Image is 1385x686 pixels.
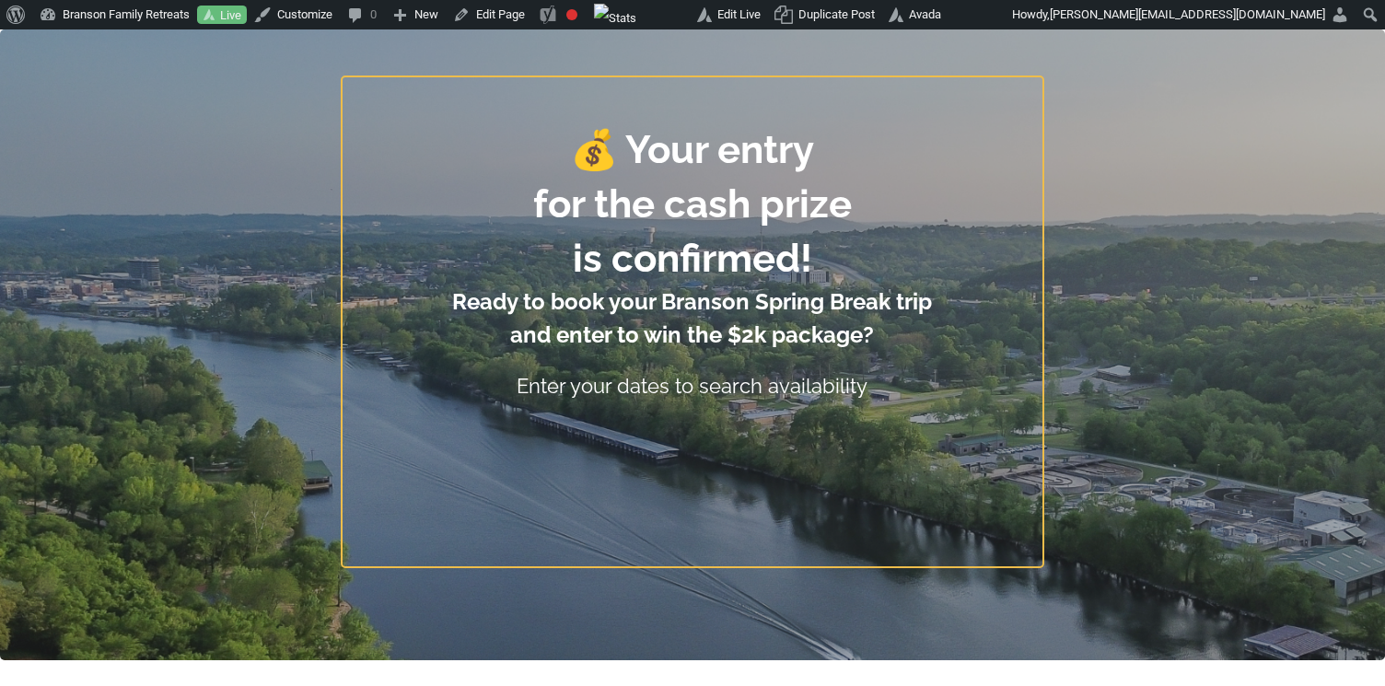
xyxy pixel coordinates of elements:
strong: Ready to book your Branson Spring Break trip and enter to win the $2k package? [452,288,932,348]
img: Views over 48 hours. Click for more Jetpack Stats. [594,4,636,33]
div: Focus keyphrase not set [566,9,577,20]
span: [PERSON_NAME][EMAIL_ADDRESS][DOMAIN_NAME] [1050,7,1325,21]
h1: 💰 Your entry for the cash prize is confirmed! [379,123,1005,285]
a: Live [197,6,247,25]
p: Enter your dates to search availability [379,370,1005,402]
iframe: Branson Family Retreats - Opens on Book page - Availability/Property Search Widget [379,422,1005,543]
